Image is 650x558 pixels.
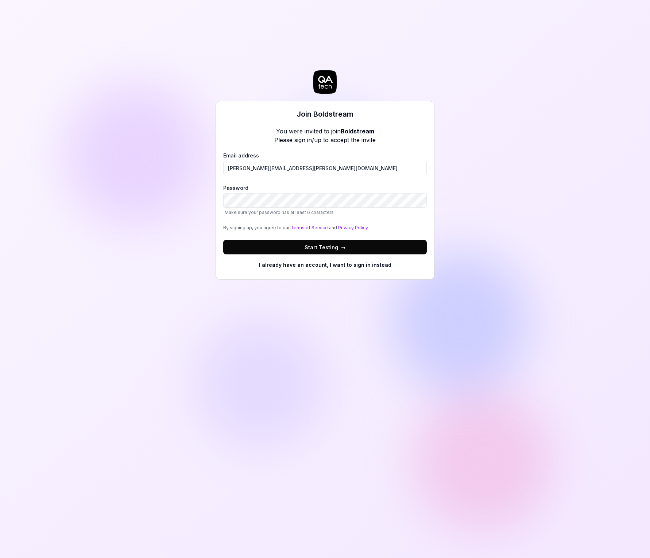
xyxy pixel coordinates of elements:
p: Please sign in/up to accept the invite [274,136,376,144]
a: Privacy Policy [338,225,368,230]
label: Password [223,184,427,216]
div: By signing up, you agree to our and [223,225,427,231]
label: Email address [223,152,427,175]
a: Terms of Service [291,225,328,230]
button: Start Testing→ [223,240,427,254]
input: Email address [223,161,427,175]
span: Make sure your password has at least 6 characters [225,210,334,215]
h3: Join Boldstream [297,109,353,120]
span: → [341,243,345,251]
button: I already have an account, I want to sign in instead [223,257,427,272]
b: Boldstream [341,128,374,135]
p: You were invited to join [274,127,376,136]
input: PasswordMake sure your password has at least 6 characters [223,193,427,208]
span: Start Testing [305,243,345,251]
